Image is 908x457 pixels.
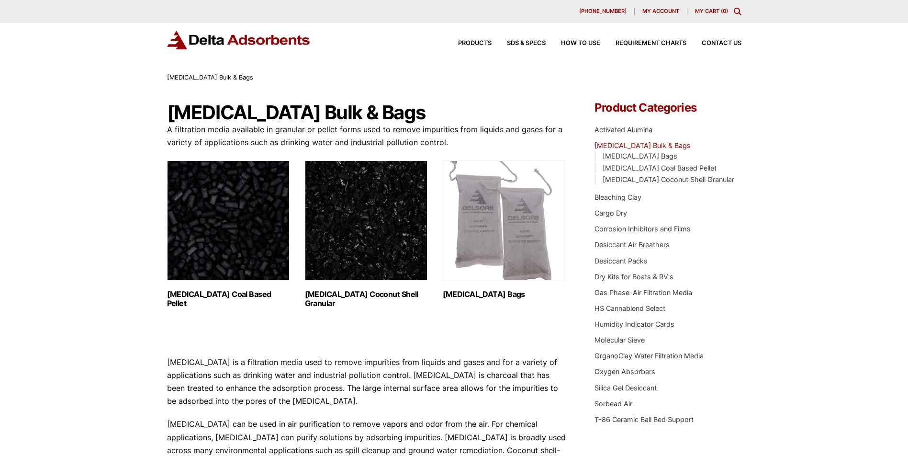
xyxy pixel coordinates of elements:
[686,40,741,46] a: Contact Us
[594,257,648,265] a: Desiccant Packs
[603,152,677,160] a: [MEDICAL_DATA] Bags
[594,240,670,249] a: Desiccant Air Breathers
[616,40,686,46] span: Requirement Charts
[603,175,734,183] a: [MEDICAL_DATA] Coconut Shell Granular
[167,123,566,149] p: A filtration media available in granular or pellet forms used to remove impurities from liquids a...
[594,126,652,134] a: Activated Alumina
[572,8,635,15] a: [PHONE_NUMBER]
[167,356,566,408] p: [MEDICAL_DATA] is a filtration media used to remove impurities from liquids and gases and for a v...
[305,290,427,308] h2: [MEDICAL_DATA] Coconut Shell Granular
[507,40,546,46] span: SDS & SPECS
[642,9,679,14] span: My account
[443,40,492,46] a: Products
[305,160,427,308] a: Visit product category Activated Carbon Coconut Shell Granular
[167,290,290,308] h2: [MEDICAL_DATA] Coal Based Pellet
[594,304,665,312] a: HS Cannablend Select
[594,415,694,423] a: T-86 Ceramic Ball Bed Support
[594,209,627,217] a: Cargo Dry
[702,40,741,46] span: Contact Us
[594,102,741,114] h4: Product Categories
[167,160,290,280] img: Activated Carbon Coal Based Pellet
[167,160,290,308] a: Visit product category Activated Carbon Coal Based Pellet
[723,8,726,14] span: 0
[594,384,657,392] a: Silica Gel Desiccant
[594,141,691,149] a: [MEDICAL_DATA] Bulk & Bags
[561,40,600,46] span: How to Use
[458,40,492,46] span: Products
[734,8,741,15] div: Toggle Modal Content
[167,102,566,123] h1: [MEDICAL_DATA] Bulk & Bags
[167,74,253,81] span: [MEDICAL_DATA] Bulk & Bags
[594,352,704,360] a: OrganoClay Water Filtration Media
[305,160,427,280] img: Activated Carbon Coconut Shell Granular
[594,336,645,344] a: Molecular Sieve
[443,160,565,299] a: Visit product category Activated Carbon Bags
[546,40,600,46] a: How to Use
[594,400,632,408] a: Sorbead Air
[594,193,641,201] a: Bleaching Clay
[594,367,655,376] a: Oxygen Absorbers
[600,40,686,46] a: Requirement Charts
[579,9,627,14] span: [PHONE_NUMBER]
[594,288,692,297] a: Gas Phase-Air Filtration Media
[594,273,673,281] a: Dry Kits for Boats & RV's
[594,320,674,328] a: Humidity Indicator Cards
[635,8,687,15] a: My account
[594,225,691,233] a: Corrosion Inhibitors and Films
[167,31,311,49] img: Delta Adsorbents
[603,164,717,172] a: [MEDICAL_DATA] Coal Based Pellet
[443,290,565,299] h2: [MEDICAL_DATA] Bags
[492,40,546,46] a: SDS & SPECS
[695,8,728,14] a: My Cart (0)
[443,160,565,280] img: Activated Carbon Bags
